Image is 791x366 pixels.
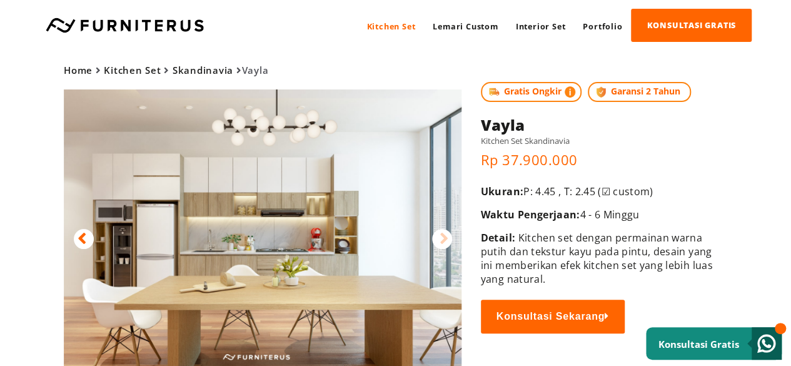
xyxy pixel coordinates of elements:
span: Ukuran: [481,185,523,198]
: Kitchen set dengan permainan warna putih dan tekstur kayu pada pintu, desain yang ini memberikan ... [481,231,713,286]
span: Garansi 2 Tahun [588,82,691,102]
p: Rp 37.900.000 [481,150,713,169]
a: Lemari Custom [424,9,506,43]
a: Kitchen Set [104,64,161,76]
img: info-colored.png [565,85,576,99]
a: Interior Set [507,9,575,43]
img: protect.png [594,85,608,99]
a: KONSULTASI GRATIS [631,9,752,42]
a: Portfolio [574,9,631,43]
small: Konsultasi Gratis [658,338,739,350]
p: P: 4.45 , T: 2.45 (☑ custom) [481,185,713,198]
p: 4 - 6 Minggu [481,208,713,221]
a: Kitchen Set [358,9,424,43]
h1: Vayla [481,114,713,135]
button: Konsultasi Sekarang [481,300,625,333]
a: Home [64,64,93,76]
a: Skandinavia [173,64,233,76]
span: Vayla [64,64,268,76]
img: shipping.jpg [487,85,501,99]
span: Gratis Ongkir [481,82,582,102]
a: Konsultasi Gratis [646,327,782,360]
span: Waktu Pengerjaan: [481,208,580,221]
span: Detail: [481,231,515,245]
h5: Kitchen Set Skandinavia [481,135,713,146]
